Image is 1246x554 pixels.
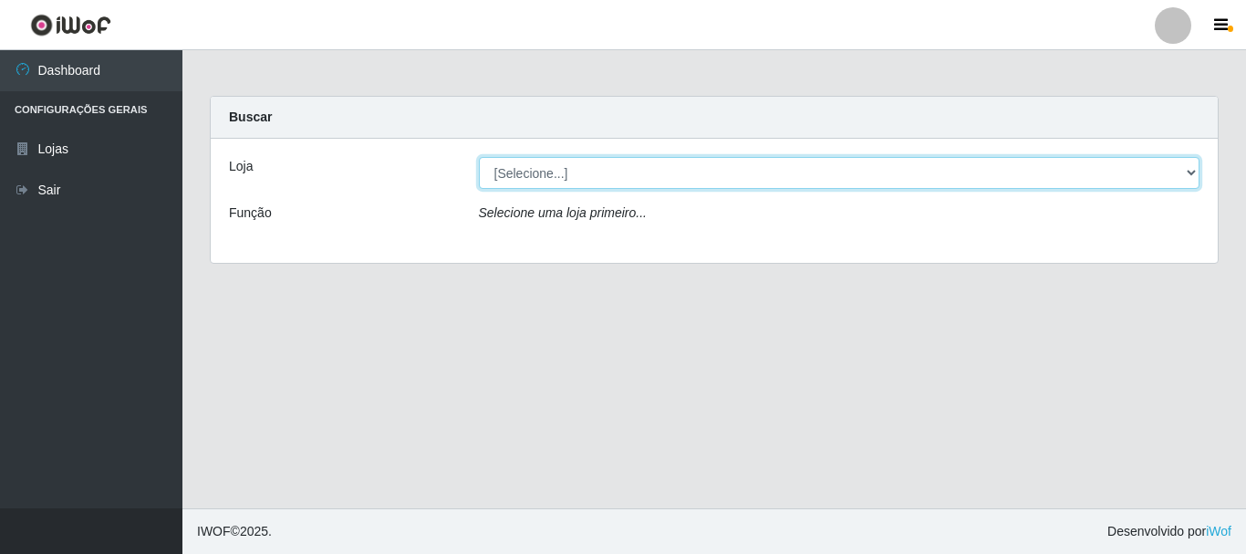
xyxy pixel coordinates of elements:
[197,524,231,538] span: IWOF
[229,157,253,176] label: Loja
[229,110,272,124] strong: Buscar
[1107,522,1231,541] span: Desenvolvido por
[229,204,272,223] label: Função
[479,205,647,220] i: Selecione uma loja primeiro...
[1206,524,1231,538] a: iWof
[197,522,272,541] span: © 2025 .
[30,14,111,37] img: CoreUI Logo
